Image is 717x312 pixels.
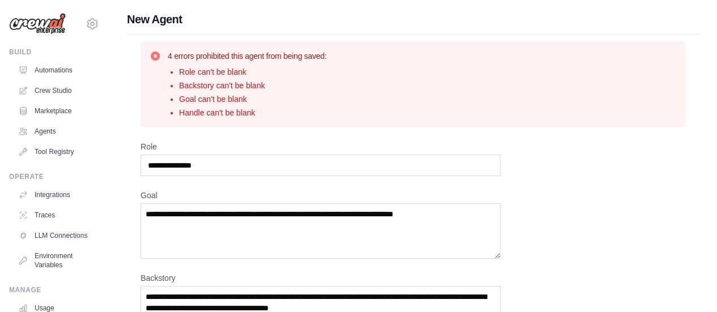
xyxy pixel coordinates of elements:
[141,272,500,284] label: Backstory
[14,143,99,161] a: Tool Registry
[168,50,326,62] h3: 4 errors prohibited this agent from being saved:
[179,93,326,105] li: Goal can't be blank
[179,66,326,78] li: Role can't be blank
[14,206,99,224] a: Traces
[179,80,326,91] li: Backstory can't be blank
[14,102,99,120] a: Marketplace
[9,48,99,57] div: Build
[141,141,500,152] label: Role
[9,172,99,181] div: Operate
[9,285,99,294] div: Manage
[14,82,99,100] a: Crew Studio
[179,107,326,118] li: Handle can't be blank
[14,247,99,274] a: Environment Variables
[14,226,99,245] a: LLM Connections
[9,13,66,35] img: Logo
[141,190,500,201] label: Goal
[14,186,99,204] a: Integrations
[14,61,99,79] a: Automations
[127,11,699,27] h1: New Agent
[14,122,99,140] a: Agents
